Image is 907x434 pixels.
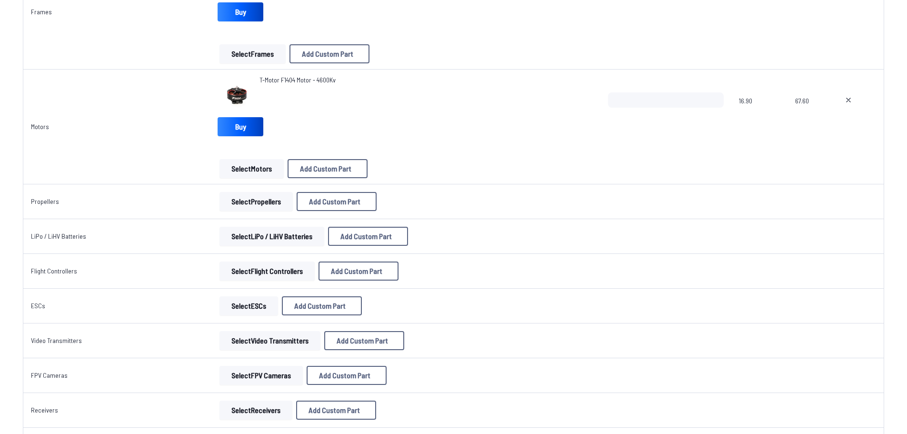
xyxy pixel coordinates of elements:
[31,197,59,205] a: Propellers
[289,44,369,63] button: Add Custom Part
[218,44,288,63] a: SelectFrames
[319,262,399,281] button: Add Custom Part
[31,406,58,414] a: Receivers
[218,401,294,420] a: SelectReceivers
[219,44,286,63] button: SelectFrames
[31,302,45,310] a: ESCs
[31,267,77,275] a: Flight Controllers
[324,331,404,350] button: Add Custom Part
[328,227,408,246] button: Add Custom Part
[218,75,256,113] img: image
[296,401,376,420] button: Add Custom Part
[309,406,360,414] span: Add Custom Part
[297,192,377,211] button: Add Custom Part
[259,75,336,85] a: T-Motor F1404 Motor - 4600Kv
[219,192,293,211] button: SelectPropellers
[219,159,284,178] button: SelectMotors
[218,366,305,385] a: SelectFPV Cameras
[219,262,315,281] button: SelectFlight Controllers
[319,372,370,379] span: Add Custom Part
[219,331,320,350] button: SelectVideo Transmitters
[31,122,49,131] a: Motors
[218,331,322,350] a: SelectVideo Transmitters
[31,8,52,16] a: Frames
[31,232,86,240] a: LiPo / LiHV Batteries
[282,296,362,315] button: Add Custom Part
[219,401,292,420] button: SelectReceivers
[307,366,387,385] button: Add Custom Part
[294,302,346,310] span: Add Custom Part
[219,227,324,246] button: SelectLiPo / LiHV Batteries
[218,117,263,136] a: Buy
[331,267,382,275] span: Add Custom Part
[259,76,336,84] span: T-Motor F1404 Motor - 4600Kv
[302,50,353,58] span: Add Custom Part
[340,232,392,240] span: Add Custom Part
[218,227,326,246] a: SelectLiPo / LiHV Batteries
[300,165,351,172] span: Add Custom Part
[218,159,286,178] a: SelectMotors
[218,296,280,315] a: SelectESCs
[739,92,779,138] span: 16.90
[309,198,360,205] span: Add Custom Part
[219,296,278,315] button: SelectESCs
[31,371,68,379] a: FPV Cameras
[795,92,822,138] span: 67.60
[218,192,295,211] a: SelectPropellers
[218,2,263,21] a: Buy
[218,262,317,281] a: SelectFlight Controllers
[337,337,388,344] span: Add Custom Part
[31,336,82,344] a: Video Transmitters
[219,366,303,385] button: SelectFPV Cameras
[288,159,368,178] button: Add Custom Part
